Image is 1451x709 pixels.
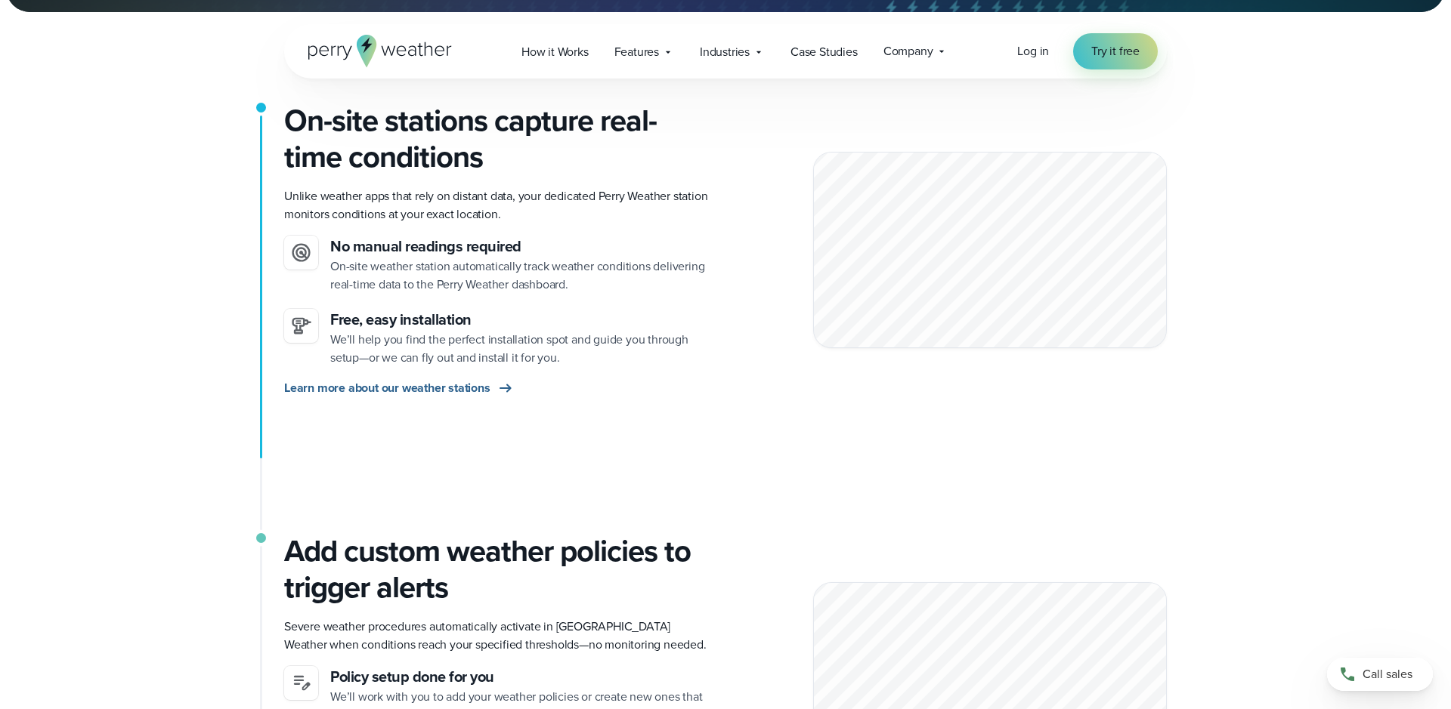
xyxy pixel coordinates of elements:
h3: Free, easy installation [330,309,713,331]
a: Call sales [1327,658,1433,691]
a: How it Works [509,36,602,67]
a: Learn more about our weather stations [284,379,515,397]
span: Call sales [1363,665,1412,683]
span: Company [883,42,933,60]
a: Case Studies [778,36,871,67]
span: Features [614,43,659,61]
span: How it Works [521,43,589,61]
a: Log in [1017,42,1049,60]
span: Try it free [1091,42,1140,60]
h3: No manual readings required [330,236,713,257]
p: We’ll help you find the perfect installation spot and guide you through setup—or we can fly out a... [330,331,713,367]
span: Case Studies [790,43,858,61]
p: Severe weather procedures automatically activate in [GEOGRAPHIC_DATA] Weather when conditions rea... [284,618,713,654]
h4: Policy setup done for you [330,666,713,688]
h3: Add custom weather policies to trigger alerts [284,533,713,606]
span: Learn more about our weather stations [284,379,490,397]
span: Industries [700,43,750,61]
p: Unlike weather apps that rely on distant data, your dedicated Perry Weather station monitors cond... [284,187,713,223]
a: Try it free [1073,33,1158,69]
h2: On-site stations capture real-time conditions [284,103,713,175]
p: On-site weather station automatically track weather conditions delivering real-time data to the P... [330,257,713,294]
